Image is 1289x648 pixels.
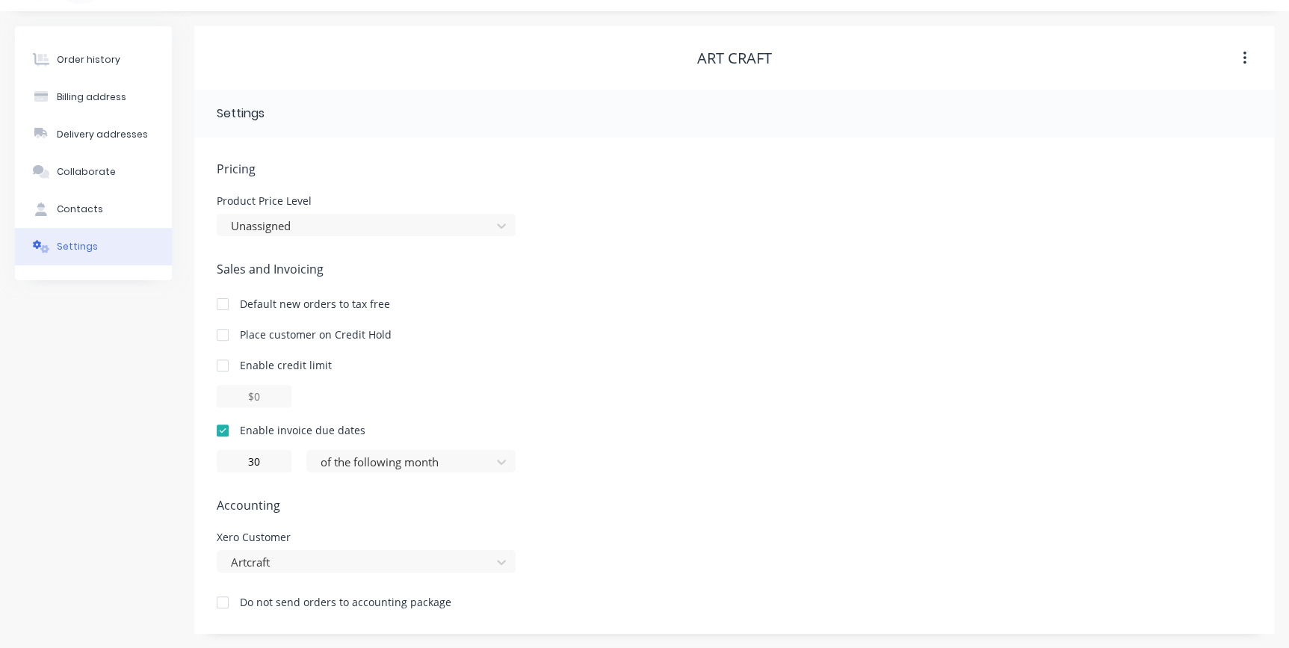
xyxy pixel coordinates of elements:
[57,165,116,179] div: Collaborate
[217,105,265,123] div: Settings
[240,357,332,373] div: Enable credit limit
[217,385,291,407] input: $0
[15,228,172,265] button: Settings
[15,191,172,228] button: Contacts
[217,160,1252,178] span: Pricing
[57,128,148,141] div: Delivery addresses
[217,196,516,206] div: Product Price Level
[57,53,120,67] div: Order history
[240,327,392,342] div: Place customer on Credit Hold
[217,450,291,472] input: 0
[217,496,1252,514] span: Accounting
[57,203,103,216] div: Contacts
[15,41,172,78] button: Order history
[697,49,772,67] div: Art Craft
[217,532,516,543] div: Xero Customer
[240,422,365,438] div: Enable invoice due dates
[15,116,172,153] button: Delivery addresses
[240,296,390,312] div: Default new orders to tax free
[15,153,172,191] button: Collaborate
[57,240,98,253] div: Settings
[240,594,451,610] div: Do not send orders to accounting package
[15,78,172,116] button: Billing address
[217,260,1252,278] span: Sales and Invoicing
[57,90,126,104] div: Billing address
